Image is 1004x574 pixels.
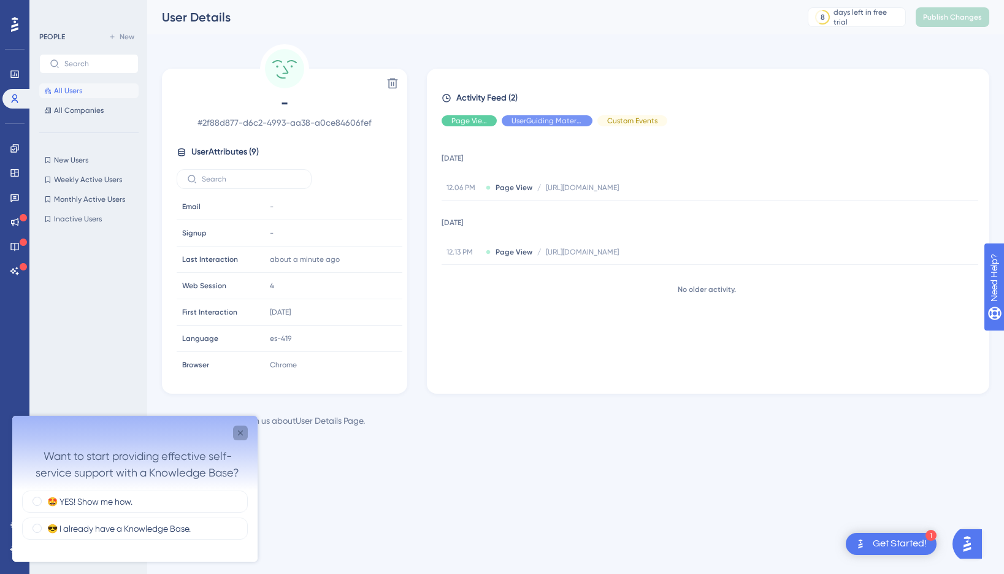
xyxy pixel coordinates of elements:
span: # 2f88d877-d6c2-4993-aa38-a0ce84606fef [177,115,393,130]
span: All Users [54,86,82,96]
input: Search [64,59,128,68]
span: 12.06 PM [446,183,481,193]
span: Email [182,202,201,212]
span: First Interaction [182,307,237,317]
span: Page View [496,247,532,257]
div: Open Get Started! checklist, remaining modules: 1 [846,533,937,555]
time: about a minute ago [270,255,340,264]
span: [URL][DOMAIN_NAME] [546,247,619,257]
span: Language [182,334,218,343]
button: New Users [39,153,139,167]
span: / [537,183,541,193]
span: Weekly Active Users [54,175,122,185]
span: - [270,228,274,238]
div: days left in free trial [833,7,902,27]
time: [DATE] [270,308,291,316]
iframe: UserGuiding Survey [12,416,258,562]
span: Inactive Users [54,214,102,224]
span: Chrome [270,360,297,370]
img: launcher-image-alternative-text [853,537,868,551]
span: Signup [182,228,207,238]
span: Last Interaction [182,254,238,264]
span: Custom Events [607,116,657,126]
span: Need Help? [29,3,77,18]
div: 1 [925,530,937,541]
span: [URL][DOMAIN_NAME] [546,183,619,193]
span: / [537,247,541,257]
td: [DATE] [442,136,978,175]
span: New Users [54,155,88,165]
span: All Companies [54,105,104,115]
span: New [120,32,134,42]
span: - [177,93,393,113]
span: Publish Changes [923,12,982,22]
span: 12.13 PM [446,247,481,257]
span: Page View [451,116,487,126]
span: Monthly Active Users [54,194,125,204]
iframe: UserGuiding AI Assistant Launcher [952,526,989,562]
button: Publish Changes [916,7,989,27]
div: No older activity. [442,285,972,294]
span: Web Session [182,281,226,291]
span: Browser [182,360,209,370]
td: [DATE] [442,201,978,240]
div: with us about User Details Page . [162,413,365,428]
button: All Companies [39,103,139,118]
span: es-419 [270,334,291,343]
div: PEOPLE [39,32,65,42]
span: - [270,202,274,212]
span: Page View [496,183,532,193]
button: Inactive Users [39,212,139,226]
div: 8 [821,12,825,22]
span: User Attributes ( 9 ) [191,145,259,159]
button: New [104,29,139,44]
button: All Users [39,83,139,98]
input: Search [202,175,301,183]
button: Weekly Active Users [39,172,139,187]
div: User Details [162,9,777,26]
div: Get Started! [873,537,927,551]
span: Activity Feed (2) [456,91,518,105]
span: UserGuiding Material [512,116,583,126]
button: Monthly Active Users [39,192,139,207]
span: 4 [270,281,274,291]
